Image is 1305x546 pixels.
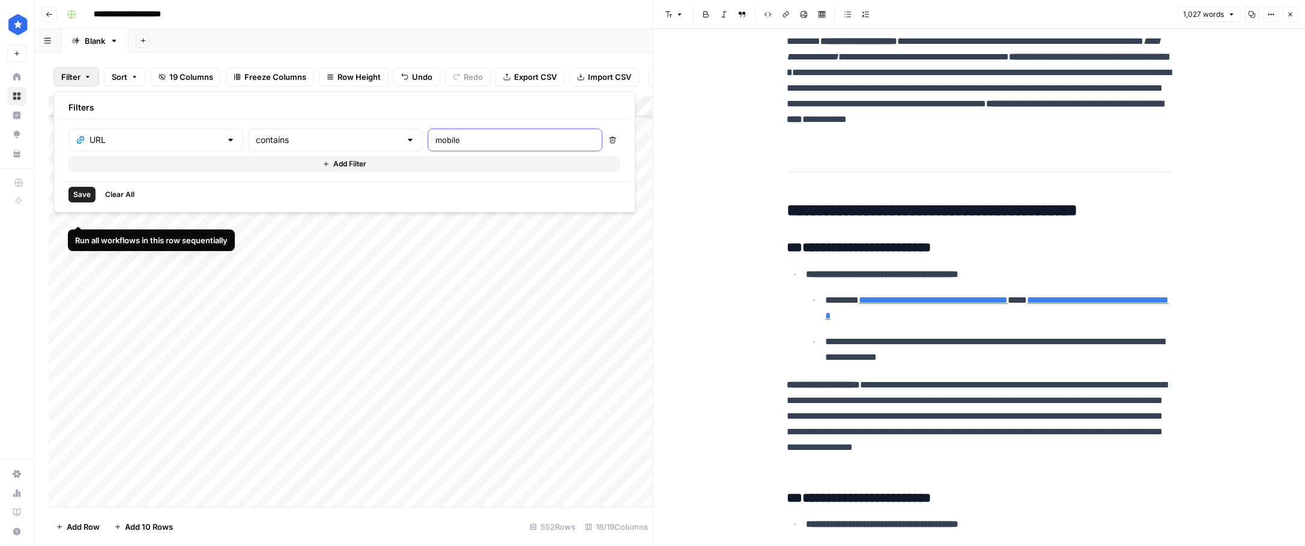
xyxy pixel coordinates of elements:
div: Filters [59,97,630,119]
span: Freeze Columns [244,71,306,83]
a: Browse [7,86,26,106]
div: 18/19 Columns [580,517,653,536]
button: Add 10 Rows [107,517,180,536]
div: Blank [85,35,105,47]
button: Workspace: ConsumerAffairs [7,10,26,40]
a: Learning Hub [7,503,26,522]
button: 1,027 words [1178,7,1240,22]
button: Save [68,187,95,202]
div: Filter [53,91,635,213]
button: Clear All [100,187,139,202]
span: Import CSV [588,71,631,83]
a: Home [7,67,26,86]
span: 1,027 words [1183,9,1224,20]
button: 19 Columns [151,67,221,86]
input: URL [89,134,221,146]
span: Add Filter [333,159,366,169]
button: Add Row [49,517,107,536]
span: Add Row [67,521,100,533]
img: ConsumerAffairs Logo [7,14,29,35]
button: Add Filter [68,156,620,172]
button: Redo [445,67,491,86]
button: Row Height [319,67,389,86]
a: Your Data [7,144,26,163]
a: Opportunities [7,125,26,144]
button: Sort [104,67,146,86]
button: Import CSV [569,67,639,86]
button: Export CSV [495,67,565,86]
span: Sort [112,71,127,83]
div: Run all workflows in this row sequentially [75,234,228,246]
span: Add 10 Rows [125,521,173,533]
span: Save [73,189,91,200]
span: Row Height [338,71,381,83]
span: Undo [412,71,432,83]
button: Filter [53,67,99,86]
button: Freeze Columns [226,67,314,86]
a: Blank [61,29,129,53]
button: Undo [393,67,440,86]
button: Help + Support [7,522,26,541]
span: Export CSV [514,71,557,83]
a: Usage [7,484,26,503]
span: Filter [61,71,80,83]
span: Redo [464,71,483,83]
span: Clear All [105,189,135,200]
span: 19 Columns [169,71,213,83]
a: Insights [7,106,26,125]
div: 552 Rows [525,517,580,536]
input: contains [256,134,401,146]
a: Settings [7,464,26,484]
